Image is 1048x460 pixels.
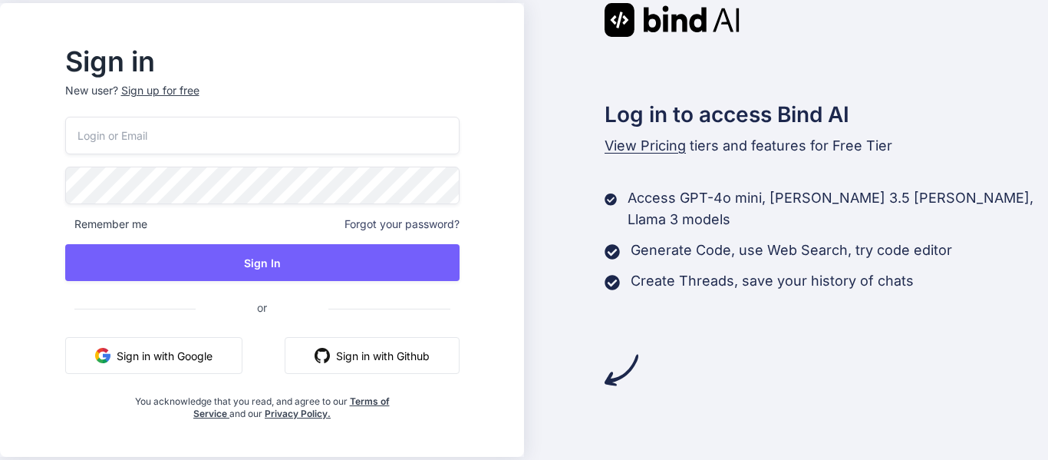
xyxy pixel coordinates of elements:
button: Sign in with Google [65,337,242,374]
a: Privacy Policy. [265,408,331,419]
img: google [95,348,110,363]
p: Access GPT-4o mini, [PERSON_NAME] 3.5 [PERSON_NAME], Llama 3 models [628,187,1048,230]
a: Terms of Service [193,395,390,419]
img: Bind AI logo [605,3,740,37]
img: github [315,348,330,363]
h2: Sign in [65,49,460,74]
p: Generate Code, use Web Search, try code editor [631,240,952,261]
span: View Pricing [605,137,686,154]
span: or [196,289,328,326]
h2: Log in to access Bind AI [605,98,1048,131]
p: tiers and features for Free Tier [605,135,1048,157]
p: Create Threads, save your history of chats [631,270,914,292]
div: Sign up for free [121,83,199,98]
div: You acknowledge that you read, and agree to our and our [130,386,394,420]
span: Remember me [65,217,147,232]
p: New user? [65,83,460,117]
button: Sign in with Github [285,337,460,374]
img: arrow [605,353,638,387]
input: Login or Email [65,117,460,154]
button: Sign In [65,244,460,281]
span: Forgot your password? [344,217,460,232]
